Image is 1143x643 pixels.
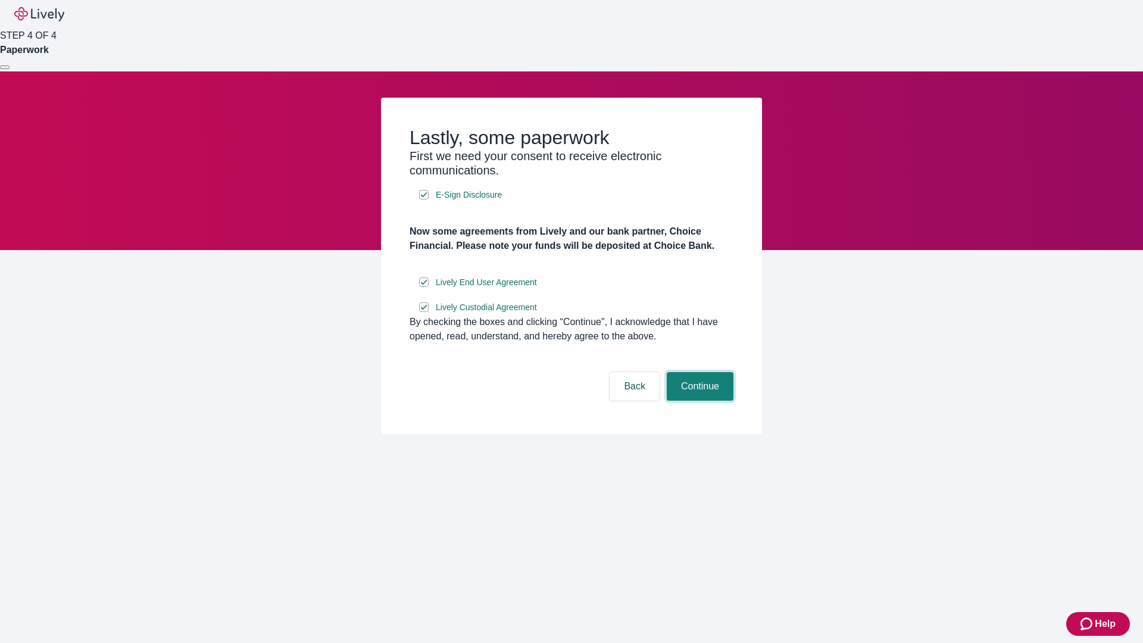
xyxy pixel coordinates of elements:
span: E-Sign Disclosure [436,189,502,201]
a: e-sign disclosure document [433,300,539,315]
span: Lively Custodial Agreement [436,301,537,314]
a: e-sign disclosure document [433,275,539,290]
div: By checking the boxes and clicking “Continue", I acknowledge that I have opened, read, understand... [410,315,733,344]
span: Help [1095,617,1116,631]
img: Lively [14,7,64,21]
h2: Lastly, some paperwork [410,126,733,149]
button: Continue [667,372,733,401]
a: e-sign disclosure document [433,188,504,202]
button: Zendesk support iconHelp [1066,612,1130,636]
h3: First we need your consent to receive electronic communications. [410,149,733,177]
button: Back [610,372,660,401]
svg: Zendesk support icon [1080,617,1095,631]
span: Lively End User Agreement [436,276,537,289]
h4: Now some agreements from Lively and our bank partner, Choice Financial. Please note your funds wi... [410,224,733,253]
